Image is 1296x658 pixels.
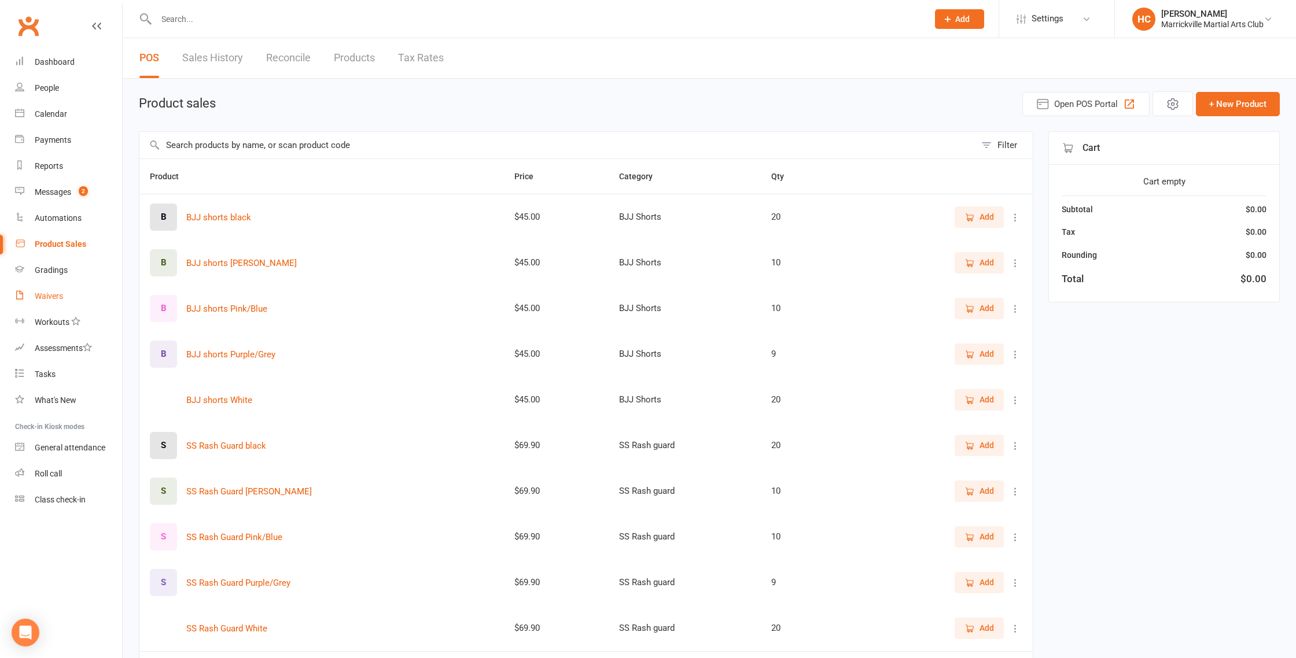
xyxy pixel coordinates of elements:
[15,309,122,335] a: Workouts
[980,210,994,223] span: Add
[334,38,375,78] a: Products
[619,486,750,496] div: SS Rash guard
[771,172,797,181] span: Qty
[150,432,177,459] div: Set product image
[619,395,750,405] div: BJJ Shorts
[150,478,177,505] div: Set product image
[186,622,267,635] button: SS Rash Guard White
[150,569,177,596] div: Set product image
[955,389,1004,410] button: Add
[186,485,312,498] button: SS Rash Guard [PERSON_NAME]
[15,283,122,309] a: Waivers
[15,231,122,257] a: Product Sales
[150,169,192,183] button: Product
[771,258,842,268] div: 10
[1062,249,1097,261] div: Rounding
[35,369,56,379] div: Tasks
[514,578,598,587] div: $69.90
[15,49,122,75] a: Dashboard
[150,523,177,550] div: Set product image
[1049,132,1279,165] div: Cart
[514,212,598,222] div: $45.00
[186,348,275,361] button: BJJ shorts Purple/Grey
[1062,175,1266,188] div: Cart empty
[35,291,63,301] div: Waivers
[980,256,994,269] span: Add
[15,487,122,513] a: Class kiosk mode
[619,578,750,587] div: SS Rash guard
[1246,226,1266,238] div: $0.00
[771,169,797,183] button: Qty
[186,530,282,544] button: SS Rash Guard Pink/Blue
[1054,97,1118,111] span: Open POS Portal
[955,252,1004,273] button: Add
[186,393,252,407] button: BJJ shorts White
[955,435,1004,456] button: Add
[35,317,69,327] div: Workouts
[35,135,71,145] div: Payments
[186,210,251,224] button: BJJ shorts black
[150,615,177,642] div: Set product image
[15,75,122,101] a: People
[15,435,122,461] a: General attendance kiosk mode
[1196,92,1280,116] button: + New Product
[182,38,243,78] a: Sales History
[186,256,297,270] button: BJJ shorts [PERSON_NAME]
[15,101,122,127] a: Calendar
[980,485,994,497] span: Add
[980,576,994,589] span: Add
[514,172,546,181] span: Price
[955,14,970,24] span: Add
[150,386,177,413] div: Set product image
[619,623,750,633] div: SS Rash guard
[186,302,267,316] button: BJJ shorts Pink/Blue
[15,127,122,153] a: Payments
[35,213,82,223] div: Automations
[398,38,444,78] a: Tax Rates
[150,204,177,231] div: Set product image
[35,443,105,452] div: General attendance
[1062,271,1084,287] div: Total
[15,461,122,487] a: Roll call
[139,97,216,110] h1: Product sales
[139,132,975,158] input: Search products by name, or scan product code
[619,441,750,450] div: SS Rash guard
[35,469,62,478] div: Roll call
[1246,249,1266,261] div: $0.00
[150,341,177,368] div: Set product image
[139,38,159,78] a: POS
[955,298,1004,319] button: Add
[12,619,39,646] div: Open Intercom Messenger
[771,395,842,405] div: 20
[619,304,750,313] div: BJJ Shorts
[980,393,994,406] span: Add
[619,212,750,222] div: BJJ Shorts
[15,361,122,387] a: Tasks
[35,187,71,197] div: Messages
[619,172,665,181] span: Category
[15,335,122,361] a: Assessments
[1062,203,1093,216] div: Subtotal
[980,530,994,543] span: Add
[975,132,1033,158] button: Filter
[35,395,76,405] div: What's New
[1161,19,1264,29] div: Marrickville Martial Arts Club
[14,12,43,40] a: Clubworx
[771,578,842,587] div: 9
[150,172,192,181] span: Product
[79,186,88,196] span: 2
[35,109,67,119] div: Calendar
[15,257,122,283] a: Gradings
[1161,9,1264,19] div: [PERSON_NAME]
[1246,203,1266,216] div: $0.00
[771,349,842,359] div: 9
[771,441,842,450] div: 20
[935,9,984,29] button: Add
[997,138,1017,152] div: Filter
[955,526,1004,547] button: Add
[771,212,842,222] div: 20
[514,532,598,542] div: $69.90
[980,439,994,452] span: Add
[771,304,842,313] div: 10
[1062,226,1075,238] div: Tax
